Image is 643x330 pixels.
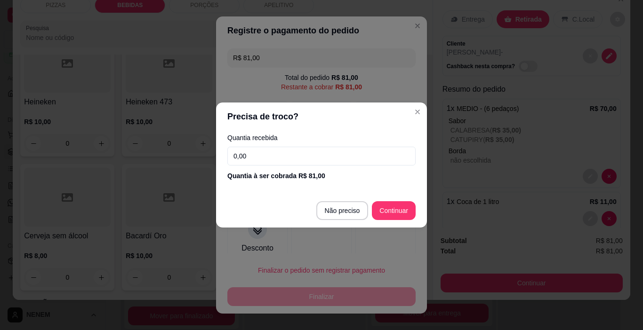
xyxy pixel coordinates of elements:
[227,134,416,141] label: Quantia recebida
[316,201,369,220] button: Não preciso
[227,171,416,181] div: Quantia à ser cobrada R$ 81,00
[410,104,425,119] button: Close
[372,201,416,220] button: Continuar
[216,102,427,131] header: Precisa de troco?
